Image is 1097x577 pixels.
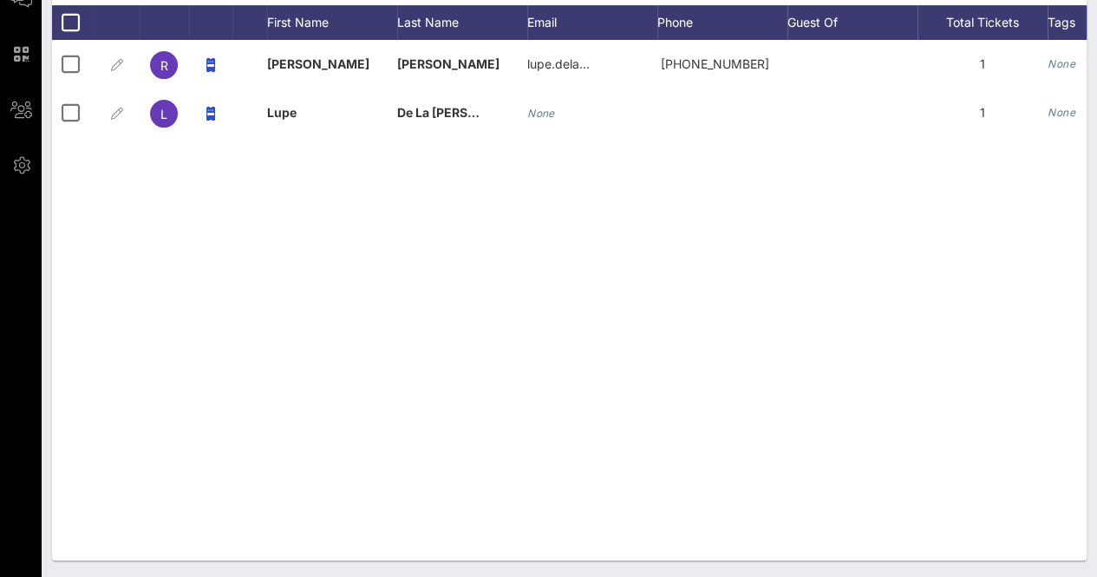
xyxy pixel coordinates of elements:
[917,40,1048,89] div: 1
[657,5,787,40] div: Phone
[397,105,547,120] span: De La [PERSON_NAME] III
[527,107,555,120] i: None
[917,5,1048,40] div: Total Tickets
[160,107,167,121] span: L
[787,5,917,40] div: Guest Of
[1048,106,1075,119] i: None
[527,5,657,40] div: Email
[527,40,590,89] p: lupe.dela…
[160,58,168,73] span: R
[397,5,527,40] div: Last Name
[267,5,397,40] div: First Name
[397,56,500,71] span: [PERSON_NAME]
[917,89,1048,137] div: 1
[267,105,297,120] span: Lupe
[661,56,769,71] span: +19562065853
[267,56,369,71] span: [PERSON_NAME]
[1048,57,1075,70] i: None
